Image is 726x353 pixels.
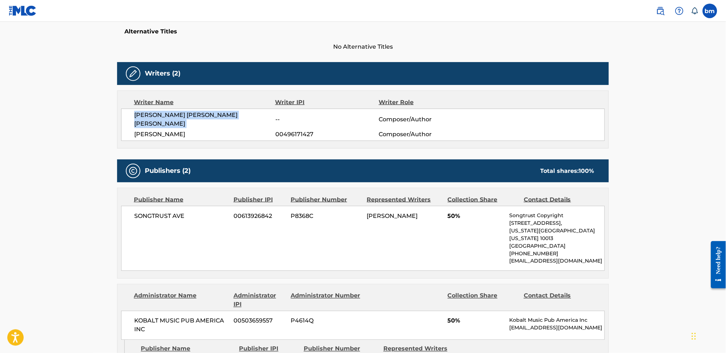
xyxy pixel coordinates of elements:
[653,4,668,18] a: Public Search
[692,325,696,347] div: Drag
[9,5,37,16] img: MLC Logo
[291,317,362,325] span: P4614Q
[379,98,473,107] div: Writer Role
[691,7,698,15] div: Notifications
[510,227,605,242] p: [US_STATE][GEOGRAPHIC_DATA][US_STATE] 10013
[510,324,605,332] p: [EMAIL_ADDRESS][DOMAIN_NAME]
[234,292,285,309] div: Administrator IPI
[134,111,275,128] span: [PERSON_NAME] [PERSON_NAME] [PERSON_NAME]
[129,167,137,175] img: Publishers
[291,212,362,220] span: P8368C
[524,292,594,309] div: Contact Details
[234,195,285,204] div: Publisher IPI
[510,317,605,324] p: Kobalt Music Pub America Inc
[448,317,504,325] span: 50%
[510,257,605,265] p: [EMAIL_ADDRESS][DOMAIN_NAME]
[510,242,605,250] p: [GEOGRAPHIC_DATA]
[117,42,609,51] span: No Alternative Titles
[379,115,473,124] span: Composer/Author
[145,69,180,78] h5: Writers (2)
[706,235,726,294] iframe: Resource Center
[690,318,726,353] iframe: Chat Widget
[234,317,286,325] span: 00503659557
[291,195,361,204] div: Publisher Number
[379,130,473,139] span: Composer/Author
[656,7,665,15] img: search
[448,292,518,309] div: Collection Share
[275,98,379,107] div: Writer IPI
[145,167,191,175] h5: Publishers (2)
[234,212,286,220] span: 00613926842
[275,130,379,139] span: 00496171427
[129,69,137,78] img: Writers
[703,4,717,18] div: User Menu
[510,212,605,219] p: Songtrust Copyright
[124,28,602,35] h5: Alternative Titles
[291,292,361,309] div: Administrator Number
[448,195,518,204] div: Collection Share
[134,98,275,107] div: Writer Name
[134,317,228,334] span: KOBALT MUSIC PUB AMERICA INC
[275,115,379,124] span: --
[134,292,228,309] div: Administrator Name
[134,130,275,139] span: [PERSON_NAME]
[448,212,504,220] span: 50%
[510,250,605,257] p: [PHONE_NUMBER]
[524,195,594,204] div: Contact Details
[134,212,228,220] span: SONGTRUST AVE
[540,167,594,175] div: Total shares:
[510,219,605,227] p: [STREET_ADDRESS],
[675,7,684,15] img: help
[367,195,442,204] div: Represented Writers
[672,4,687,18] div: Help
[134,195,228,204] div: Publisher Name
[579,167,594,174] span: 100 %
[367,212,418,219] span: [PERSON_NAME]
